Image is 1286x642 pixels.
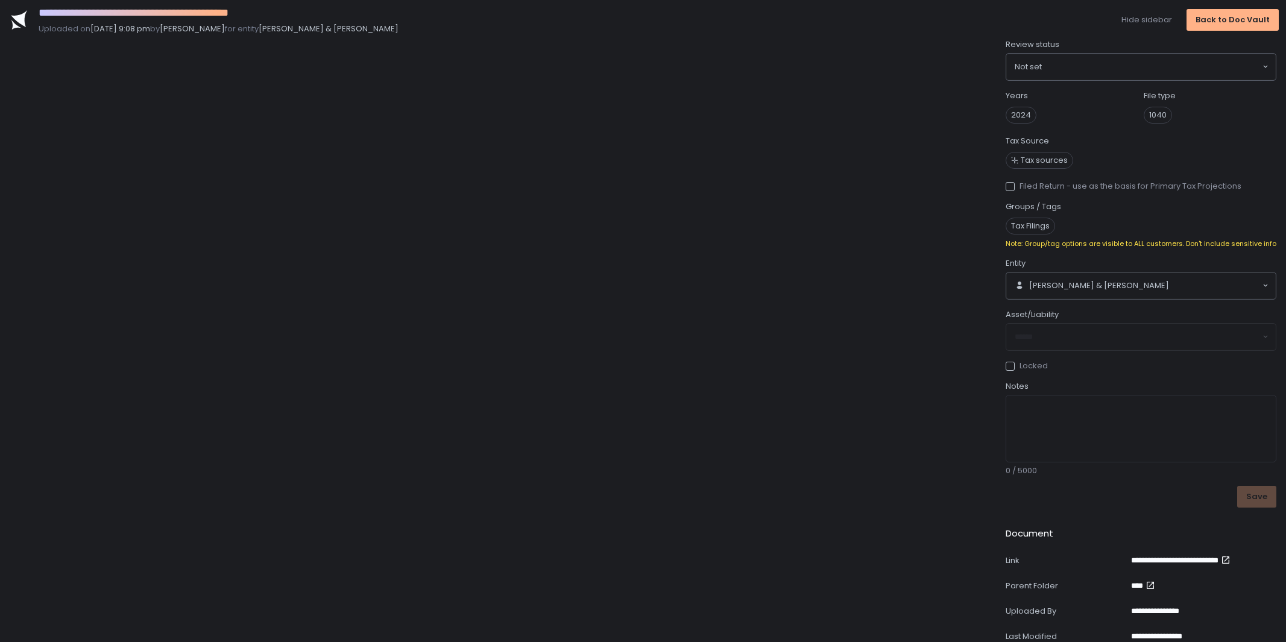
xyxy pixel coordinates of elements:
[1006,218,1055,234] span: Tax Filings
[225,23,259,34] span: for entity
[1006,309,1059,320] span: Asset/Liability
[1121,14,1172,25] button: Hide sidebar
[1144,90,1176,101] label: File type
[1006,381,1029,392] span: Notes
[160,23,225,34] span: [PERSON_NAME]
[1006,581,1126,591] div: Parent Folder
[1006,606,1126,617] div: Uploaded By
[1042,61,1261,73] input: Search for option
[1021,155,1068,166] span: Tax sources
[1015,61,1042,73] span: Not set
[1006,465,1276,476] div: 0 / 5000
[1169,280,1261,292] input: Search for option
[1006,631,1126,642] div: Last Modified
[1006,239,1276,248] div: Note: Group/tag options are visible to ALL customers. Don't include sensitive info
[1006,201,1061,212] label: Groups / Tags
[1144,107,1172,124] span: 1040
[1006,258,1026,269] span: Entity
[1006,90,1028,101] label: Years
[1006,136,1049,146] label: Tax Source
[1006,39,1059,50] span: Review status
[39,23,90,34] span: Uploaded on
[1006,527,1053,541] h2: Document
[150,23,160,34] span: by
[1006,555,1126,566] div: Link
[1006,107,1036,124] span: 2024
[1196,14,1270,25] div: Back to Doc Vault
[1029,280,1169,291] span: [PERSON_NAME] & [PERSON_NAME]
[259,23,399,34] span: [PERSON_NAME] & [PERSON_NAME]
[1187,9,1279,31] button: Back to Doc Vault
[1006,272,1276,299] div: Search for option
[90,23,150,34] span: [DATE] 9:08 pm
[1006,54,1276,80] div: Search for option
